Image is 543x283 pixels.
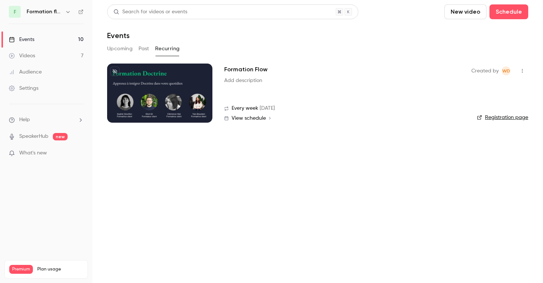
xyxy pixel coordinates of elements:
a: View schedule [224,115,460,121]
iframe: Noticeable Trigger [75,150,83,157]
span: new [53,133,68,140]
div: Events [9,36,34,43]
span: Premium [9,265,33,274]
span: View schedule [232,116,266,121]
div: Audience [9,68,42,76]
h6: Formation flow [27,8,62,16]
span: Help [19,116,30,124]
span: Every week [232,105,258,112]
button: New video [444,4,486,19]
a: Formation Flow [224,65,267,74]
h1: Events [107,31,130,40]
button: Past [139,43,149,55]
span: Plan usage [37,266,83,272]
button: Schedule [489,4,528,19]
div: Search for videos or events [113,8,187,16]
button: Recurring [155,43,180,55]
span: Created by [471,67,499,75]
li: help-dropdown-opener [9,116,83,124]
a: Add description [224,77,262,84]
button: Upcoming [107,43,133,55]
div: Videos [9,52,35,59]
span: [DATE] [260,105,275,112]
a: Registration page [477,114,528,121]
div: Settings [9,85,38,92]
span: Webinar Doctrine [502,67,510,75]
span: WD [502,67,510,75]
a: SpeakerHub [19,133,48,140]
span: What's new [19,149,47,157]
span: F [14,8,16,16]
